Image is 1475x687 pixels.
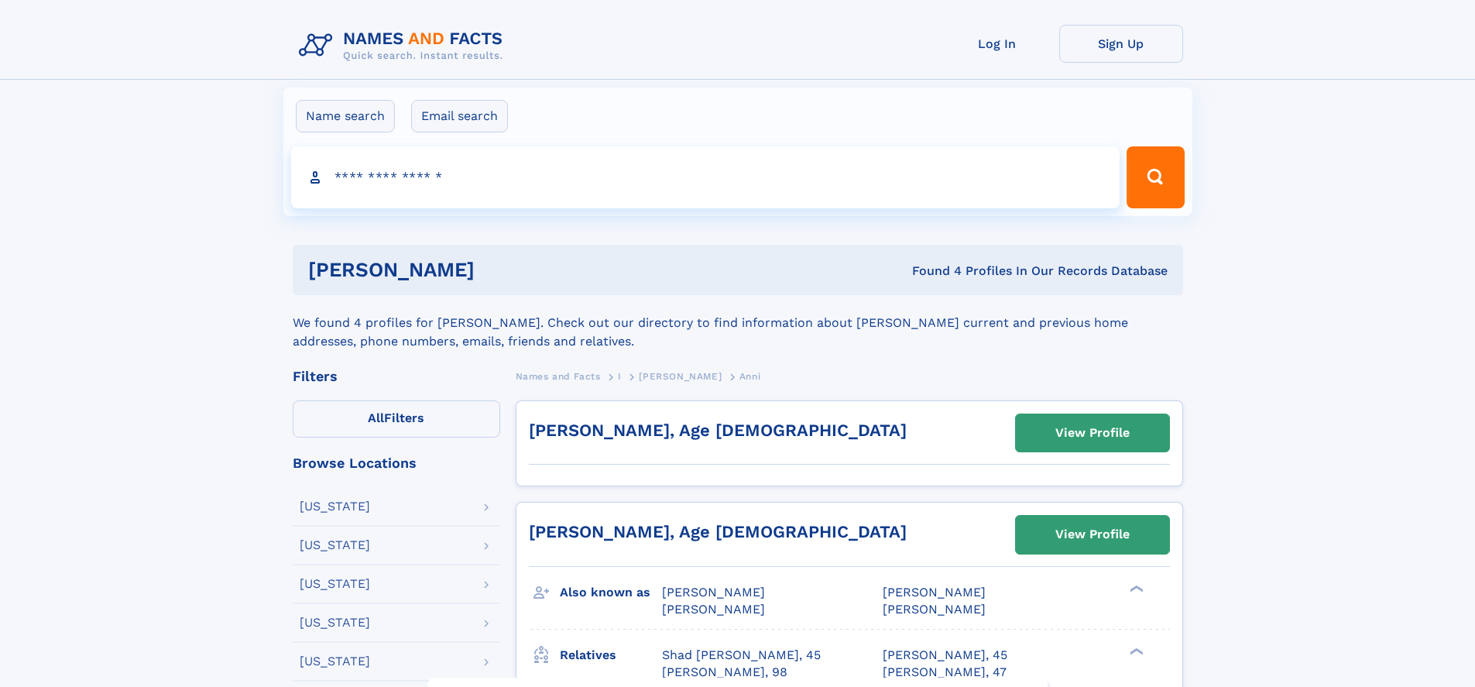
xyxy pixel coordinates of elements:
a: Sign Up [1059,25,1183,63]
a: [PERSON_NAME] [639,366,722,386]
span: [PERSON_NAME] [662,602,765,617]
a: I [618,366,622,386]
h3: Relatives [560,642,662,668]
div: [US_STATE] [300,617,370,629]
a: View Profile [1016,516,1169,553]
img: Logo Names and Facts [293,25,516,67]
div: ❯ [1126,583,1144,593]
input: search input [291,146,1120,208]
a: Shad [PERSON_NAME], 45 [662,647,821,664]
a: [PERSON_NAME], 98 [662,664,787,681]
a: View Profile [1016,414,1169,452]
a: Log In [935,25,1059,63]
div: [US_STATE] [300,655,370,668]
a: [PERSON_NAME], 45 [883,647,1007,664]
div: Found 4 Profiles In Our Records Database [693,263,1168,280]
span: All [368,410,384,425]
a: Names and Facts [516,366,601,386]
div: Filters [293,369,500,383]
span: Anni [739,371,760,382]
a: [PERSON_NAME], 47 [883,664,1007,681]
div: Browse Locations [293,456,500,470]
span: [PERSON_NAME] [639,371,722,382]
div: [US_STATE] [300,578,370,590]
div: View Profile [1055,517,1130,552]
div: [US_STATE] [300,500,370,513]
a: [PERSON_NAME], Age [DEMOGRAPHIC_DATA] [529,421,907,440]
label: Name search [296,100,395,132]
button: Search Button [1127,146,1184,208]
div: ❯ [1126,646,1144,656]
h3: Also known as [560,579,662,606]
span: [PERSON_NAME] [883,585,986,599]
h1: [PERSON_NAME] [308,260,694,280]
span: I [618,371,622,382]
span: [PERSON_NAME] [662,585,765,599]
label: Filters [293,400,500,438]
span: [PERSON_NAME] [883,602,986,617]
label: Email search [411,100,508,132]
div: [US_STATE] [300,539,370,551]
a: [PERSON_NAME], Age [DEMOGRAPHIC_DATA] [529,522,907,541]
div: View Profile [1055,415,1130,451]
div: We found 4 profiles for [PERSON_NAME]. Check out our directory to find information about [PERSON_... [293,295,1183,351]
